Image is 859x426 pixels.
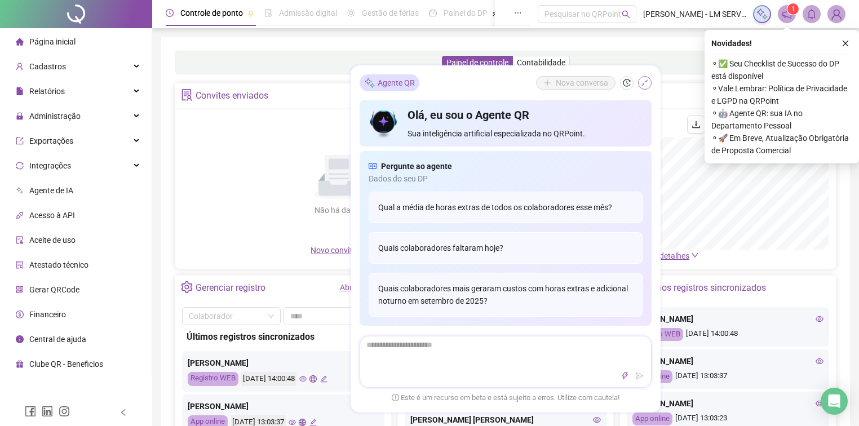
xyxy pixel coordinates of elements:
span: Este é um recurso em beta e está sujeito a erros. Utilize com cautela! [392,392,619,403]
span: bell [807,9,817,19]
img: sparkle-icon.fc2bf0ac1784a2077858766a79e2daf3.svg [364,77,375,88]
span: clock-circle [166,9,174,17]
span: gift [16,360,24,368]
span: left [119,409,127,416]
span: dashboard [429,9,437,17]
span: Exportações [29,136,73,145]
div: Últimos registros sincronizados [641,278,766,298]
div: [PERSON_NAME] [632,355,823,367]
span: ellipsis [514,9,522,17]
span: Pergunte ao agente [381,160,452,172]
span: dollar [16,310,24,318]
div: Não há dados [287,204,391,216]
span: Controle de ponto [180,8,243,17]
button: send [633,369,647,383]
span: Contabilidade [517,58,565,67]
span: home [16,38,24,46]
div: Registro WEB [188,372,238,386]
span: lock [16,112,24,120]
span: Agente de IA [29,186,73,195]
span: Página inicial [29,37,76,46]
div: [PERSON_NAME] [632,313,823,325]
span: read [369,160,377,172]
span: eye [816,315,823,323]
span: sync [16,162,24,170]
span: global [309,375,317,383]
span: Novo convite [311,246,367,255]
span: Novidades ! [711,37,752,50]
span: file [16,87,24,95]
div: Últimos registros sincronizados [187,330,380,344]
span: global [299,419,306,426]
span: Acesso à API [29,211,75,220]
span: Gerar QRCode [29,285,79,294]
span: history [623,79,631,87]
span: Sua inteligência artificial especializada no QRPoint. [408,127,643,140]
span: notification [782,9,792,19]
span: edit [320,375,327,383]
span: linkedin [42,406,53,417]
span: eye [289,419,296,426]
span: 1 [791,5,795,13]
div: App online [632,412,672,425]
span: Administração [29,112,81,121]
span: close [842,39,849,47]
div: [PERSON_NAME] [PERSON_NAME] [410,414,601,426]
h4: Olá, eu sou o Agente QR [408,107,643,123]
span: sun [347,9,355,17]
span: eye [593,416,601,424]
span: Gestão de férias [362,8,419,17]
span: qrcode [16,286,24,294]
span: exclamation-circle [392,393,399,401]
span: thunderbolt [621,372,629,380]
span: ⚬ Vale Lembrar: Política de Privacidade e LGPD na QRPoint [711,82,852,107]
button: Nova conversa [536,76,616,90]
div: Open Intercom Messenger [821,388,848,415]
span: instagram [59,406,70,417]
div: [DATE] 13:03:37 [632,370,823,383]
div: [PERSON_NAME] [632,397,823,410]
span: shrink [641,79,649,87]
img: sparkle-icon.fc2bf0ac1784a2077858766a79e2daf3.svg [756,8,768,20]
span: Painel de controle [446,58,508,67]
span: eye [816,400,823,407]
div: [DATE] 14:00:48 [241,372,296,386]
div: [DATE] 13:03:23 [632,412,823,425]
span: solution [16,261,24,269]
span: Financeiro [29,310,66,319]
div: [DATE] 14:00:48 [632,328,823,341]
span: Dados do seu DP [369,172,643,185]
div: Qual a média de horas extras de todos os colaboradores esse mês? [369,192,643,223]
span: download [692,120,701,129]
span: pushpin [247,10,254,17]
a: Abrir registro [340,283,386,292]
span: edit [309,419,317,426]
img: 79735 [828,6,845,23]
span: eye [816,357,823,365]
div: Quais colaboradores mais geraram custos com horas extras e adicional noturno em setembro de 2025? [369,273,643,317]
span: ⚬ 🚀 Em Breve, Atualização Obrigatória de Proposta Comercial [711,132,852,157]
span: file-done [264,9,272,17]
span: ⚬ ✅ Seu Checklist de Sucesso do DP está disponível [711,57,852,82]
span: Ver detalhes [646,251,689,260]
span: audit [16,236,24,244]
div: Agente QR [360,74,419,91]
span: info-circle [16,335,24,343]
div: Gerenciar registro [196,278,265,298]
span: search [622,10,630,19]
span: setting [181,281,193,293]
span: Relatórios [29,87,65,96]
span: facebook [25,406,36,417]
span: Painel do DP [444,8,488,17]
span: Integrações [29,161,71,170]
span: Atestado técnico [29,260,88,269]
span: Admissão digital [279,8,337,17]
span: [PERSON_NAME] - LM SERVICOS EDUCACIONAIS LTDA [643,8,746,20]
span: Central de ajuda [29,335,86,344]
span: export [16,137,24,145]
div: Quais colaboradores faltaram hoje? [369,232,643,264]
span: api [16,211,24,219]
div: [PERSON_NAME] [188,357,379,369]
div: [PERSON_NAME] [188,400,379,412]
span: Cadastros [29,62,66,71]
